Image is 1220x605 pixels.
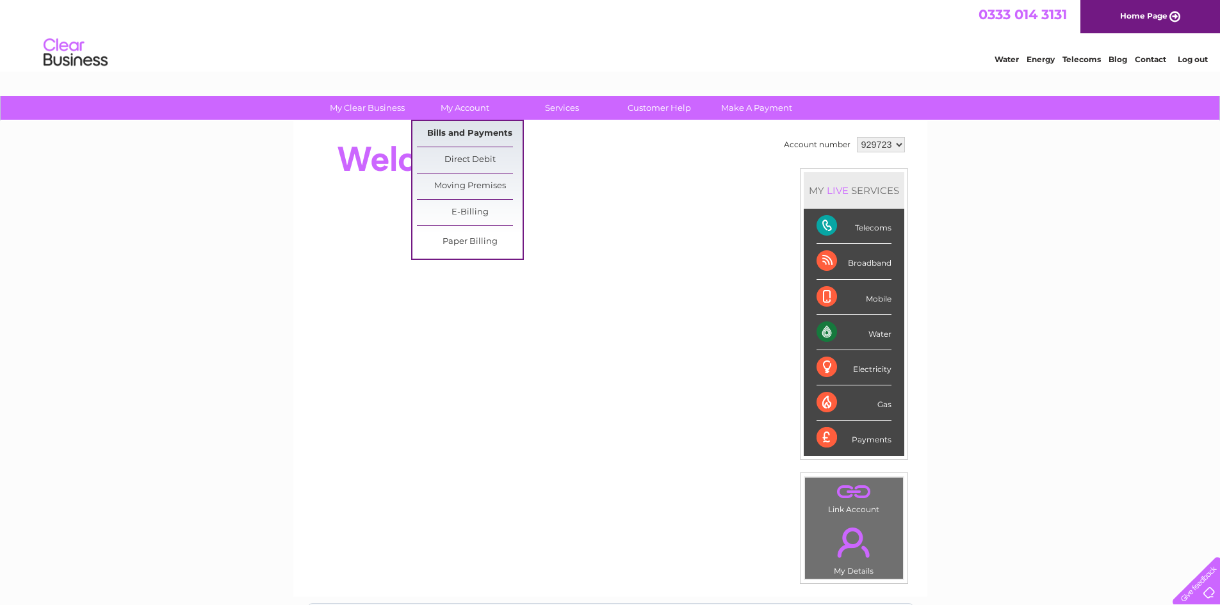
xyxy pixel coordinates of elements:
a: . [808,481,900,503]
a: Log out [1178,54,1208,64]
a: Customer Help [606,96,712,120]
a: My Clear Business [314,96,420,120]
div: Broadband [817,244,891,279]
div: Clear Business is a trading name of Verastar Limited (registered in [GEOGRAPHIC_DATA] No. 3667643... [308,7,913,62]
img: logo.png [43,33,108,72]
div: Electricity [817,350,891,385]
td: Link Account [804,477,904,517]
a: . [808,520,900,565]
a: Water [995,54,1019,64]
a: Energy [1027,54,1055,64]
a: Telecoms [1062,54,1101,64]
a: Bills and Payments [417,121,523,147]
div: Payments [817,421,891,455]
a: Blog [1109,54,1127,64]
td: My Details [804,517,904,579]
a: Make A Payment [704,96,809,120]
td: Account number [781,134,854,156]
div: Water [817,315,891,350]
a: Paper Billing [417,229,523,255]
div: MY SERVICES [804,172,904,209]
a: My Account [412,96,517,120]
a: E-Billing [417,200,523,225]
a: Services [509,96,615,120]
div: Mobile [817,280,891,315]
div: Telecoms [817,209,891,244]
div: Gas [817,385,891,421]
a: Moving Premises [417,173,523,199]
div: LIVE [824,184,851,197]
a: 0333 014 3131 [979,6,1067,22]
a: Direct Debit [417,147,523,173]
a: Contact [1135,54,1166,64]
